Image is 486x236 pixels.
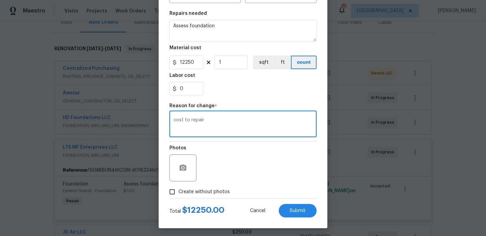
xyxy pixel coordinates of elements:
[279,204,317,217] button: Submit
[239,204,276,217] button: Cancel
[291,56,317,69] button: count
[169,73,195,78] h5: Labor cost
[250,208,265,213] span: Cancel
[290,208,306,213] span: Submit
[169,11,207,16] h5: Repairs needed
[169,207,224,215] div: Total
[173,118,313,132] textarea: cost to repair
[169,104,215,108] h5: Reason for change
[182,206,224,214] span: $ 12250.00
[169,46,201,50] h5: Material cost
[253,56,274,69] button: sqft
[169,146,186,150] h5: Photos
[169,20,317,41] textarea: Assess foundation
[179,188,230,196] span: Create without photos
[274,56,291,69] button: ft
